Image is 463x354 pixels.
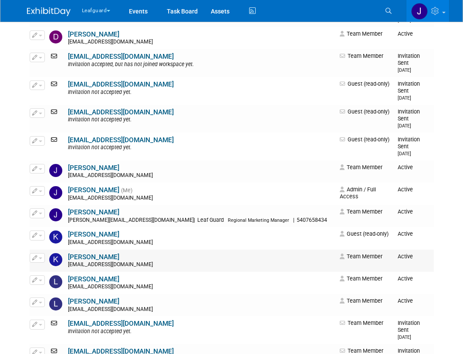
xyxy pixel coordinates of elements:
div: [EMAIL_ADDRESS][DOMAIN_NAME] [68,239,334,246]
div: [EMAIL_ADDRESS][DOMAIN_NAME] [68,284,334,291]
img: Jonathan Zargo [49,186,62,199]
img: Kevin DiBiase [49,253,62,266]
span: Team Member [340,208,382,215]
span: Leaf Guard [195,217,226,223]
img: ExhibitDay [27,7,71,16]
span: | [293,217,294,223]
img: Lovell Fields [49,297,62,311]
small: [DATE] [398,17,411,23]
span: Team Member [340,347,383,354]
span: Guest (read-only) [340,108,389,115]
small: [DATE] [398,123,411,129]
span: Regional Marketing Manager [228,217,289,223]
span: | [194,217,195,223]
div: Invitation not accepted yet. [68,144,334,151]
small: [DATE] [398,95,411,101]
div: [EMAIL_ADDRESS][DOMAIN_NAME] [68,172,334,179]
span: Invitation Sent [398,108,420,129]
span: (Me) [121,187,132,194]
span: Team Member [340,164,382,170]
a: [PERSON_NAME] [68,186,119,194]
span: Active [398,253,413,260]
span: Guest (read-only) [340,136,389,143]
span: Team Member [340,320,383,326]
small: [DATE] [398,67,411,73]
span: 5407658434 [294,217,330,223]
span: Active [398,275,413,282]
small: [DATE] [398,334,411,340]
a: [EMAIL_ADDRESS][DOMAIN_NAME] [68,136,174,144]
a: [PERSON_NAME] [68,253,119,261]
span: Team Member [340,253,382,260]
a: [EMAIL_ADDRESS][DOMAIN_NAME] [68,53,174,60]
a: [PERSON_NAME] [68,230,119,238]
a: [PERSON_NAME] [68,164,119,172]
span: Invitation Sent [398,53,420,73]
a: [PERSON_NAME] [68,30,119,38]
span: Guest (read-only) [340,80,389,87]
small: [DATE] [398,151,411,157]
span: Invitation Sent [398,80,420,101]
img: kelley schwarz [49,230,62,244]
span: Guest (read-only) [340,230,389,237]
div: Invitation accepted, but has not joined workspace yet. [68,61,334,68]
a: [EMAIL_ADDRESS][DOMAIN_NAME] [68,108,174,116]
span: Active [398,30,413,37]
img: Joey Egbert [49,164,62,177]
div: [EMAIL_ADDRESS][DOMAIN_NAME] [68,195,334,202]
div: Invitation not accepted yet. [68,117,334,124]
span: Invitation Sent [398,136,420,157]
span: Invitation Sent [398,3,420,23]
span: Team Member [340,30,382,37]
div: Invitation not accepted yet. [68,89,334,96]
div: [EMAIL_ADDRESS][DOMAIN_NAME] [68,261,334,268]
img: David Krajnak [49,30,62,43]
a: [PERSON_NAME] [68,208,119,216]
span: Team Member [340,275,382,282]
span: Team Member [340,297,382,304]
a: [PERSON_NAME] [68,275,119,283]
img: Jonathan Zargo [411,3,428,20]
img: Josh Smith [49,208,62,221]
span: Active [398,186,413,193]
span: Active [398,208,413,215]
span: Active [398,230,413,237]
span: Active [398,297,413,304]
a: [EMAIL_ADDRESS][DOMAIN_NAME] [68,320,174,327]
img: Lauren Schraepfer [49,275,62,288]
span: Admin / Full Access [340,186,376,200]
div: [EMAIL_ADDRESS][DOMAIN_NAME] [68,306,334,313]
div: Invitation not accepted yet. [68,328,334,335]
span: Team Member [340,53,383,59]
a: [EMAIL_ADDRESS][DOMAIN_NAME] [68,80,174,88]
div: [PERSON_NAME][EMAIL_ADDRESS][DOMAIN_NAME] [68,217,334,224]
span: Active [398,164,413,170]
a: [PERSON_NAME] [68,297,119,305]
span: Invitation Sent [398,320,420,340]
div: [EMAIL_ADDRESS][DOMAIN_NAME] [68,39,334,46]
